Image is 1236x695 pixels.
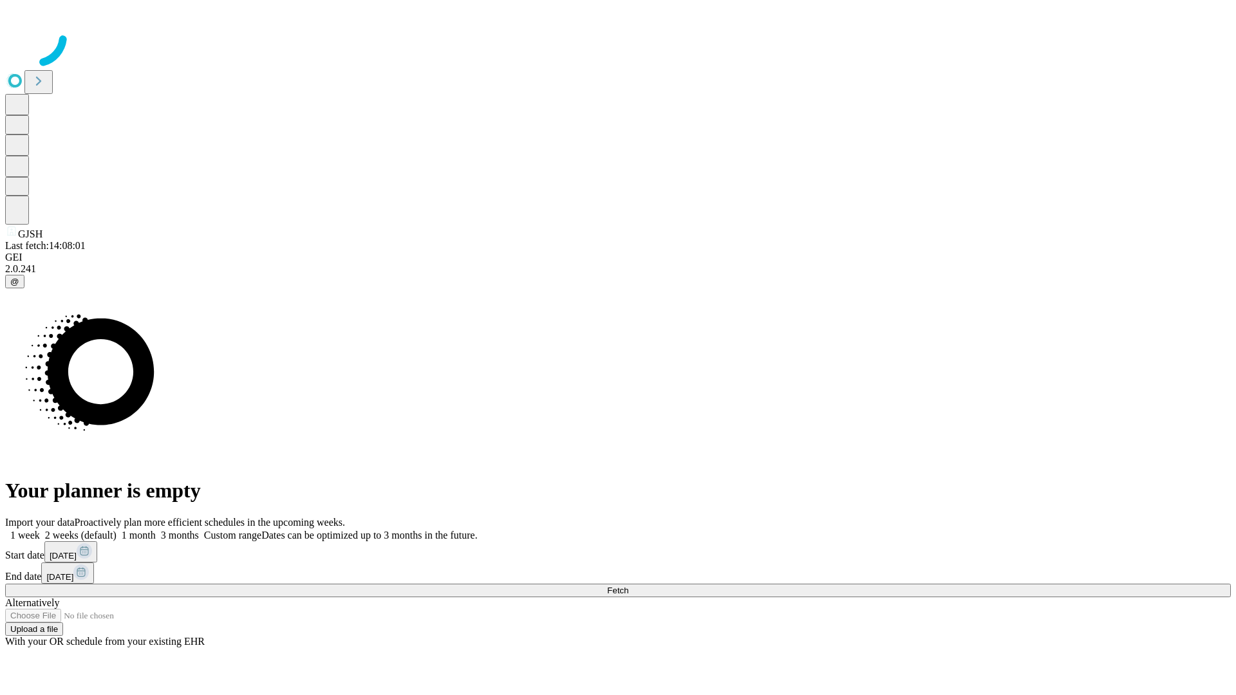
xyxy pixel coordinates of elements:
[5,562,1231,584] div: End date
[5,597,59,608] span: Alternatively
[41,562,94,584] button: [DATE]
[46,572,73,582] span: [DATE]
[5,636,205,647] span: With your OR schedule from your existing EHR
[44,541,97,562] button: [DATE]
[5,584,1231,597] button: Fetch
[75,517,345,528] span: Proactively plan more efficient schedules in the upcoming weeks.
[161,530,199,541] span: 3 months
[5,541,1231,562] div: Start date
[5,263,1231,275] div: 2.0.241
[50,551,77,561] span: [DATE]
[10,530,40,541] span: 1 week
[18,228,42,239] span: GJSH
[261,530,477,541] span: Dates can be optimized up to 3 months in the future.
[5,479,1231,503] h1: Your planner is empty
[5,240,86,251] span: Last fetch: 14:08:01
[10,277,19,286] span: @
[122,530,156,541] span: 1 month
[5,622,63,636] button: Upload a file
[45,530,117,541] span: 2 weeks (default)
[607,586,628,595] span: Fetch
[5,252,1231,263] div: GEI
[204,530,261,541] span: Custom range
[5,275,24,288] button: @
[5,517,75,528] span: Import your data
